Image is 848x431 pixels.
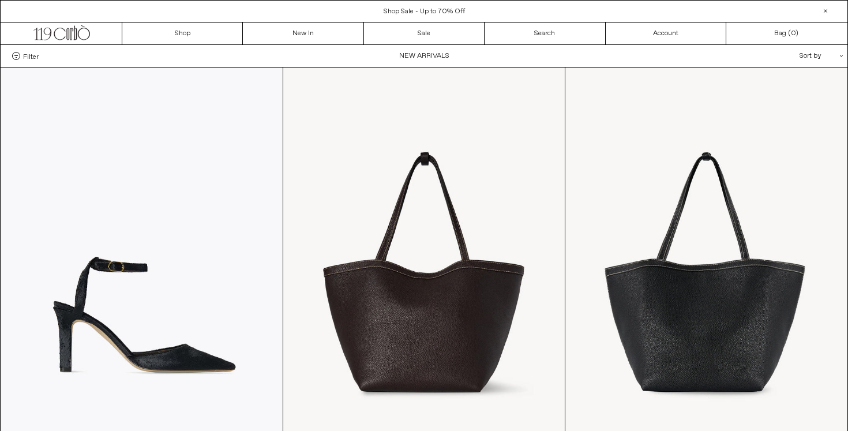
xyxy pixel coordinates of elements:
[122,23,243,44] a: Shop
[606,23,726,44] a: Account
[364,23,485,44] a: Sale
[485,23,605,44] a: Search
[726,23,847,44] a: Bag ()
[243,23,363,44] a: New In
[23,52,39,60] span: Filter
[384,7,465,16] a: Shop Sale - Up to 70% Off
[791,29,796,38] span: 0
[791,28,798,39] span: )
[732,45,836,67] div: Sort by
